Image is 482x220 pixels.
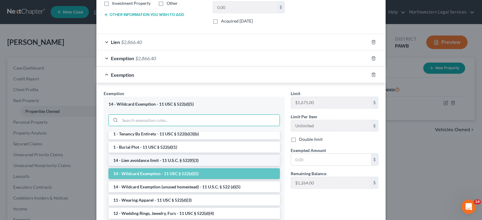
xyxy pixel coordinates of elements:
span: Limit [291,91,300,96]
input: -- [291,97,371,108]
label: Other [167,0,178,6]
span: $2,866.40 [121,39,142,45]
label: Acquired [DATE] [221,18,253,24]
label: Limit Per Item [291,113,317,120]
li: 11 - Wearing Apparel - 11 USC § 522(d)(3) [108,195,280,206]
input: 0.00 [291,154,371,165]
input: Search exemption rules... [120,115,280,126]
li: 1 - Burial Plot - 11 USC § 522(d)(1) [108,142,280,153]
input: -- [291,177,371,188]
iframe: Intercom live chat [462,200,476,214]
span: 10 [474,200,481,204]
span: Lien [111,39,120,45]
div: $ [371,97,378,108]
label: Remaining Balance [291,170,326,177]
span: Exemption [111,55,134,61]
span: Exempted Amount [291,148,326,153]
label: Double limit [299,136,323,142]
div: $ [277,2,284,13]
li: 1 - Tenancy By Entirety - 11 USC § 522(b)(3)(b) [108,129,280,139]
div: $ [371,177,378,188]
span: Exemption [104,91,124,96]
label: Investment Property [112,0,151,6]
input: 0.00 [213,2,277,13]
li: 14 - Wildcard Exemption (unused homestead) - 11 U.S.C. § 522 (d)(5) [108,181,280,192]
button: Other information you wish to add [104,12,184,17]
div: 14 - Wildcard Exemption - 11 USC § 522(d)(5) [108,101,280,107]
li: 14 - Lien avoidance limit - 11 U.S.C. § 522(f)(3) [108,155,280,166]
span: $2,866.40 [135,55,156,61]
li: 12 - Wedding Rings, Jewelry, Furs - 11 USC § 522(d)(4) [108,208,280,219]
input: -- [291,120,371,132]
div: $ [371,154,378,165]
li: 14 - Wildcard Exemption - 11 USC § 522(d)(5) [108,168,280,179]
div: $ [371,120,378,132]
span: Exemption [111,72,134,78]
